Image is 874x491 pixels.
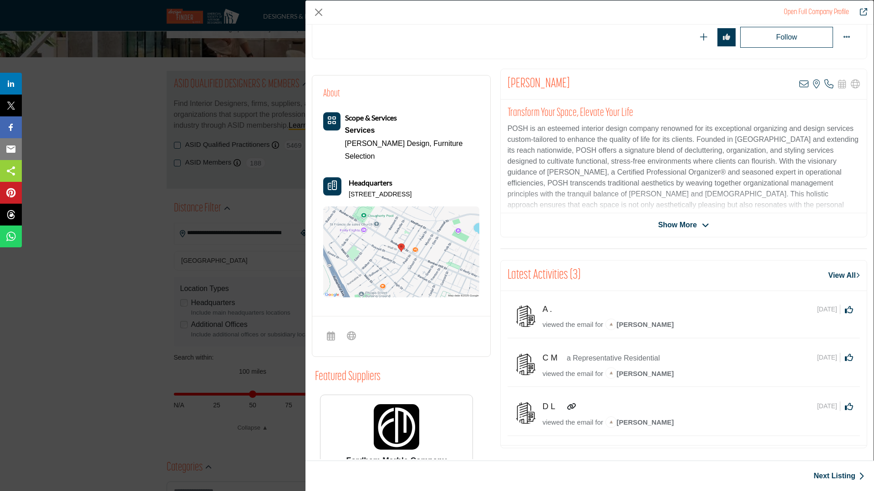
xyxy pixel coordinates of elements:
img: avtar-image [514,401,537,424]
img: image [605,319,617,330]
button: Redirect to login page [695,28,713,46]
span: viewed the email for [543,418,603,426]
i: Click to Like this activity [845,306,853,314]
b: Headquarters [349,177,392,188]
a: Fordham Marble Company [346,456,447,465]
a: image[PERSON_NAME] [605,368,674,380]
a: View All [828,270,860,281]
a: Services [345,124,479,137]
a: Redirect to heidi-solomon [854,7,867,18]
h2: Heidi Solomon [508,76,570,92]
h2: Featured Suppliers [315,370,381,385]
img: avtar-image [514,353,537,376]
i: Click to Like this activity [845,402,853,411]
a: [PERSON_NAME] Design, [345,140,432,147]
h5: A . [543,305,564,315]
span: [DATE] [817,401,840,411]
a: Link of redirect to contact page [567,401,576,412]
p: a Representative Residential [567,353,660,364]
h2: About [323,86,340,101]
i: Click to Like this activity [845,353,853,361]
button: Redirect to login [740,27,833,48]
h5: D L [543,402,564,412]
span: viewed the email for [543,370,603,377]
span: [PERSON_NAME] [605,418,674,426]
h2: Latest Activities (3) [508,267,580,284]
span: Show More [658,220,697,230]
div: Interior and exterior spaces including lighting, layouts, furnishings, accessories, artwork, land... [345,124,479,137]
span: [DATE] [817,353,840,362]
a: image[PERSON_NAME] [605,320,674,331]
img: Location Map [323,206,479,297]
p: POSH is an esteemed interior design company renowned for its exceptional organizing and design se... [508,123,860,221]
img: image [605,416,617,428]
img: image [605,367,617,379]
img: avtar-image [514,305,537,327]
span: [DATE] [817,305,840,314]
button: More Options [838,28,856,46]
a: Scope & Services [345,114,397,122]
a: Redirect to heidi-solomon [784,9,849,16]
h5: C M [543,353,564,363]
span: viewed the email for [543,321,603,328]
button: Close [312,5,325,19]
button: Category Icon [323,112,340,130]
a: Next Listing [813,471,864,481]
a: image[PERSON_NAME] [605,417,674,429]
button: Headquarter icon [323,177,341,195]
img: Fordham Marble Company [374,404,419,450]
span: [PERSON_NAME] [605,370,674,377]
span: [PERSON_NAME] [605,321,674,328]
h2: Transform Your Space, Elevate Your Life [508,106,860,120]
p: [STREET_ADDRESS] [349,190,412,199]
button: Redirect to login page [717,28,736,46]
b: Scope & Services [345,113,397,122]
